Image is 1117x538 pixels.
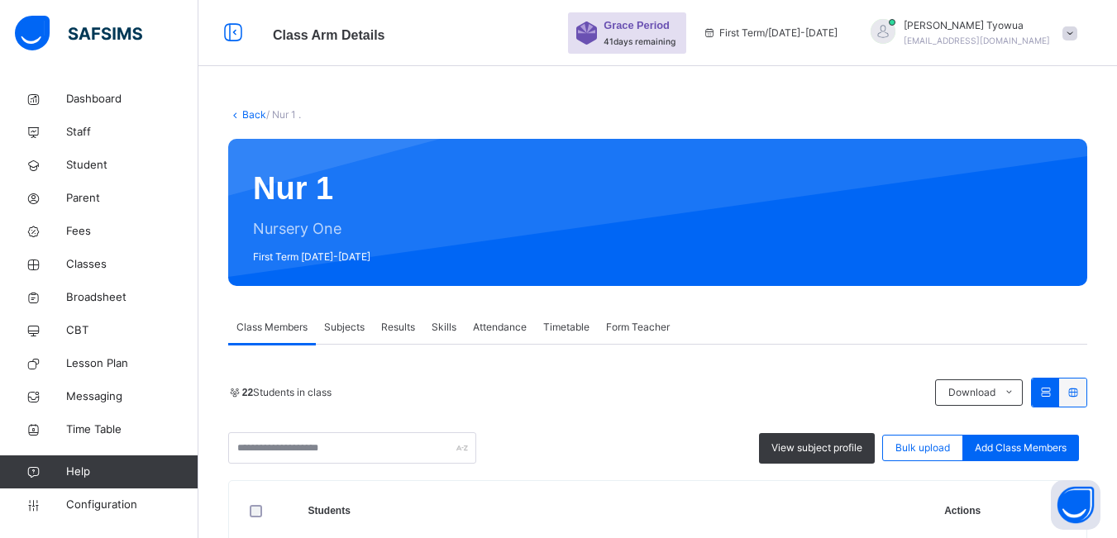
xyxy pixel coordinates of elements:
span: Student [66,157,198,174]
span: CBT [66,322,198,339]
span: Results [381,320,415,335]
span: Download [948,385,995,400]
span: Class Arm Details [273,28,384,42]
span: Class Members [236,320,308,335]
img: safsims [15,16,142,50]
span: Form Teacher [606,320,670,335]
span: Help [66,464,198,480]
span: Grace Period [604,17,670,33]
span: / Nur 1 . [266,108,301,121]
span: Students in class [242,385,332,400]
a: Back [242,108,266,121]
span: Parent [66,190,198,207]
span: Add Class Members [975,440,1067,455]
button: Open asap [1051,480,1100,530]
span: [PERSON_NAME] Tyowua [904,18,1050,33]
span: Time Table [66,421,198,438]
span: Dashboard [66,91,198,107]
span: Subjects [324,320,365,335]
div: LorettaTyowua [854,18,1086,48]
span: Staff [66,124,198,140]
span: Bulk upload [895,440,950,455]
span: Broadsheet [66,289,198,306]
span: Messaging [66,388,198,405]
b: 22 [242,387,253,398]
span: Lesson Plan [66,355,198,372]
span: Timetable [543,320,590,335]
span: Configuration [66,497,198,513]
span: 41 days remaining [604,36,675,46]
span: session/term information [703,26,838,40]
span: [EMAIL_ADDRESS][DOMAIN_NAME] [904,36,1050,45]
span: View subject profile [771,440,862,455]
span: Skills [432,320,456,335]
span: Fees [66,223,198,240]
span: Attendance [473,320,527,335]
span: Classes [66,256,198,273]
img: sticker-purple.71386a28dfed39d6af7621340158ba97.svg [576,21,597,45]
